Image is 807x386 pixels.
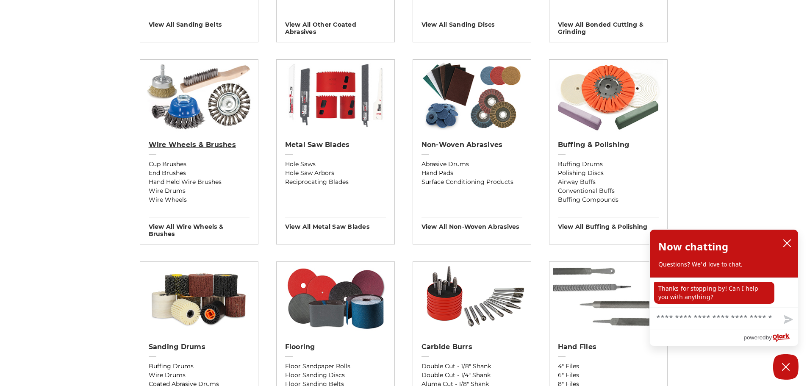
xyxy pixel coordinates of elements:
[558,169,659,178] a: Polishing Discs
[422,160,522,169] a: Abrasive Drums
[422,169,522,178] a: Hand Pads
[285,343,386,351] h2: Flooring
[422,178,522,186] a: Surface Conditioning Products
[558,160,659,169] a: Buffing Drums
[780,237,794,250] button: close chatbox
[422,141,522,149] h2: Non-woven Abrasives
[422,371,522,380] a: Double Cut - 1/4" Shank
[558,15,659,36] h3: View All bonded cutting & grinding
[553,262,663,334] img: Hand Files
[285,141,386,149] h2: Metal Saw Blades
[417,60,527,132] img: Non-woven Abrasives
[413,262,531,334] img: Carbide Burrs
[558,141,659,149] h2: Buffing & Polishing
[422,343,522,351] h2: Carbide Burrs
[553,60,663,132] img: Buffing & Polishing
[743,330,798,346] a: Powered by Olark
[285,217,386,230] h3: View All metal saw blades
[280,262,390,334] img: Flooring
[280,60,390,132] img: Metal Saw Blades
[773,354,799,380] button: Close Chatbox
[558,343,659,351] h2: Hand Files
[149,371,250,380] a: Wire Drums
[140,262,258,334] img: Sanding Drums
[650,278,798,307] div: chat
[149,160,250,169] a: Cup Brushes
[422,217,522,230] h3: View All non-woven abrasives
[558,217,659,230] h3: View All buffing & polishing
[149,217,250,238] h3: View All wire wheels & brushes
[149,362,250,371] a: Buffing Drums
[422,15,522,28] h3: View All sanding discs
[558,371,659,380] a: 6" Files
[649,229,799,346] div: olark chatbox
[149,186,250,195] a: Wire Drums
[149,178,250,186] a: Hand Held Wire Brushes
[285,362,386,371] a: Floor Sandpaper Rolls
[654,282,774,304] p: Thanks for stopping by! Can I help you with anything?
[144,60,254,132] img: Wire Wheels & Brushes
[149,15,250,28] h3: View All sanding belts
[743,332,765,343] span: powered
[149,195,250,204] a: Wire Wheels
[558,362,659,371] a: 4" Files
[285,169,386,178] a: Hole Saw Arbors
[766,332,772,343] span: by
[285,160,386,169] a: Hole Saws
[149,169,250,178] a: End Brushes
[285,371,386,380] a: Floor Sanding Discs
[558,178,659,186] a: Airway Buffs
[149,343,250,351] h2: Sanding Drums
[558,195,659,204] a: Buffing Compounds
[777,310,798,330] button: Send message
[422,362,522,371] a: Double Cut - 1/8" Shank
[285,15,386,36] h3: View All other coated abrasives
[658,260,790,269] p: Questions? We'd love to chat.
[149,141,250,149] h2: Wire Wheels & Brushes
[658,238,728,255] h2: Now chatting
[558,186,659,195] a: Conventional Buffs
[285,178,386,186] a: Reciprocating Blades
